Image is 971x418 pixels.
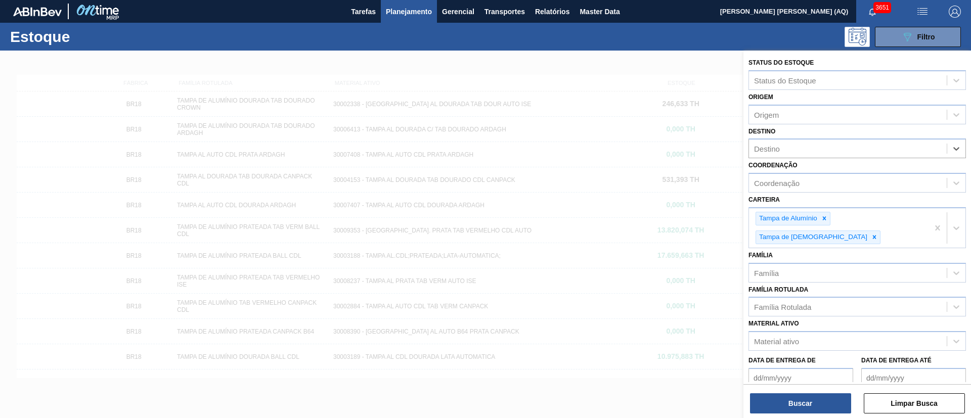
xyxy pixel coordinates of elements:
button: Filtro [875,27,961,47]
span: Tarefas [351,6,376,18]
h1: Estoque [10,31,161,42]
label: Coordenação [748,162,798,169]
span: Filtro [917,33,935,41]
span: Relatórios [535,6,569,18]
span: Master Data [580,6,620,18]
div: Família Rotulada [754,303,811,311]
div: Material ativo [754,337,799,346]
label: Data de Entrega de [748,357,816,364]
label: Família [748,252,773,259]
input: dd/mm/yyyy [748,368,853,388]
span: 3651 [873,2,891,13]
div: Coordenação [754,179,800,188]
img: TNhmsLtSVTkK8tSr43FrP2fwEKptu5GPRR3wAAAABJRU5ErkJggg== [13,7,62,16]
button: Notificações [856,5,889,19]
label: Carteira [748,196,780,203]
div: Tampa de [DEMOGRAPHIC_DATA] [756,231,869,244]
span: Planejamento [386,6,432,18]
div: Pogramando: nenhum usuário selecionado [845,27,870,47]
span: Transportes [484,6,525,18]
label: Status do Estoque [748,59,814,66]
div: Família [754,268,779,277]
img: Logout [949,6,961,18]
label: Família Rotulada [748,286,808,293]
div: Status do Estoque [754,76,816,84]
div: Origem [754,110,779,119]
label: Data de Entrega até [861,357,932,364]
label: Material ativo [748,320,799,327]
img: userActions [916,6,929,18]
div: Destino [754,145,780,153]
label: Origem [748,94,773,101]
input: dd/mm/yyyy [861,368,966,388]
label: Destino [748,128,775,135]
div: Tampa de Alumínio [756,212,819,225]
span: Gerencial [442,6,474,18]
